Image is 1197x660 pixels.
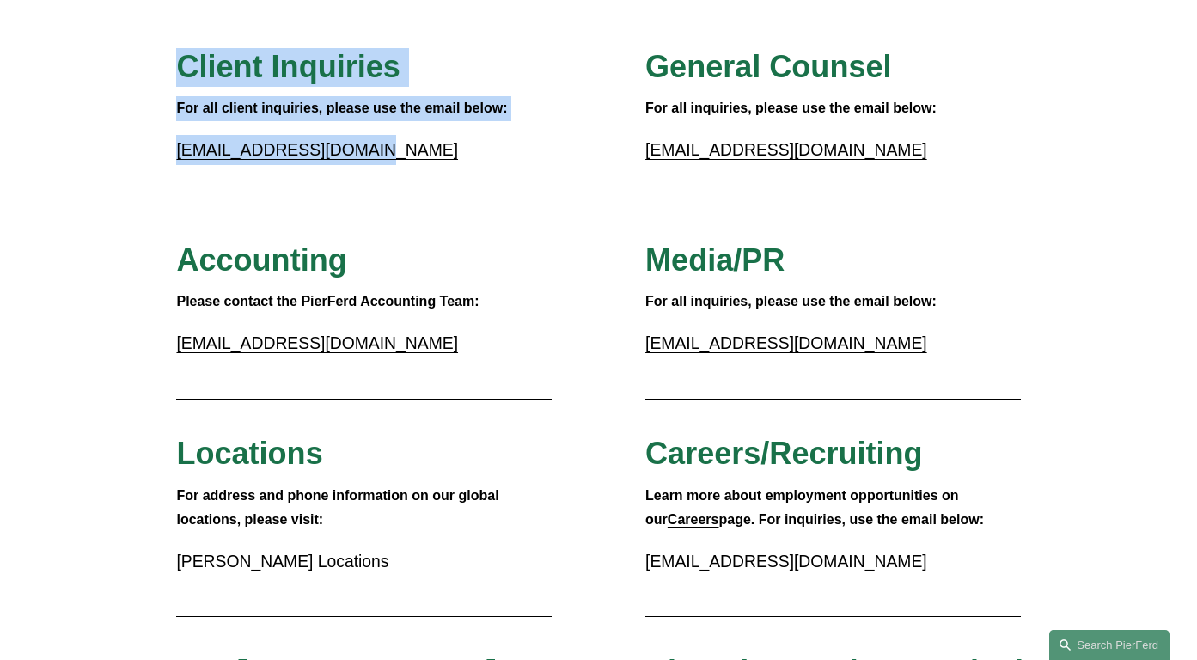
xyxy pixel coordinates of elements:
a: Search this site [1049,630,1170,660]
a: [EMAIL_ADDRESS][DOMAIN_NAME] [176,140,458,159]
a: [EMAIL_ADDRESS][DOMAIN_NAME] [645,333,927,352]
strong: page. For inquiries, use the email below: [718,512,984,527]
span: Careers/Recruiting [645,436,923,471]
a: Careers [668,512,719,527]
strong: For all inquiries, please use the email below: [645,101,937,115]
strong: For address and phone information on our global locations, please visit: [176,488,503,528]
span: Client Inquiries [176,49,400,84]
strong: Please contact the PierFerd Accounting Team: [176,294,479,309]
span: Accounting [176,242,346,278]
span: Media/PR [645,242,785,278]
a: [EMAIL_ADDRESS][DOMAIN_NAME] [645,140,927,159]
strong: For all inquiries, please use the email below: [645,294,937,309]
span: General Counsel [645,49,891,84]
strong: Learn more about employment opportunities on our [645,488,962,528]
a: [PERSON_NAME] Locations [176,552,388,571]
a: [EMAIL_ADDRESS][DOMAIN_NAME] [176,333,458,352]
a: [EMAIL_ADDRESS][DOMAIN_NAME] [645,552,927,571]
strong: For all client inquiries, please use the email below: [176,101,507,115]
span: Locations [176,436,322,471]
